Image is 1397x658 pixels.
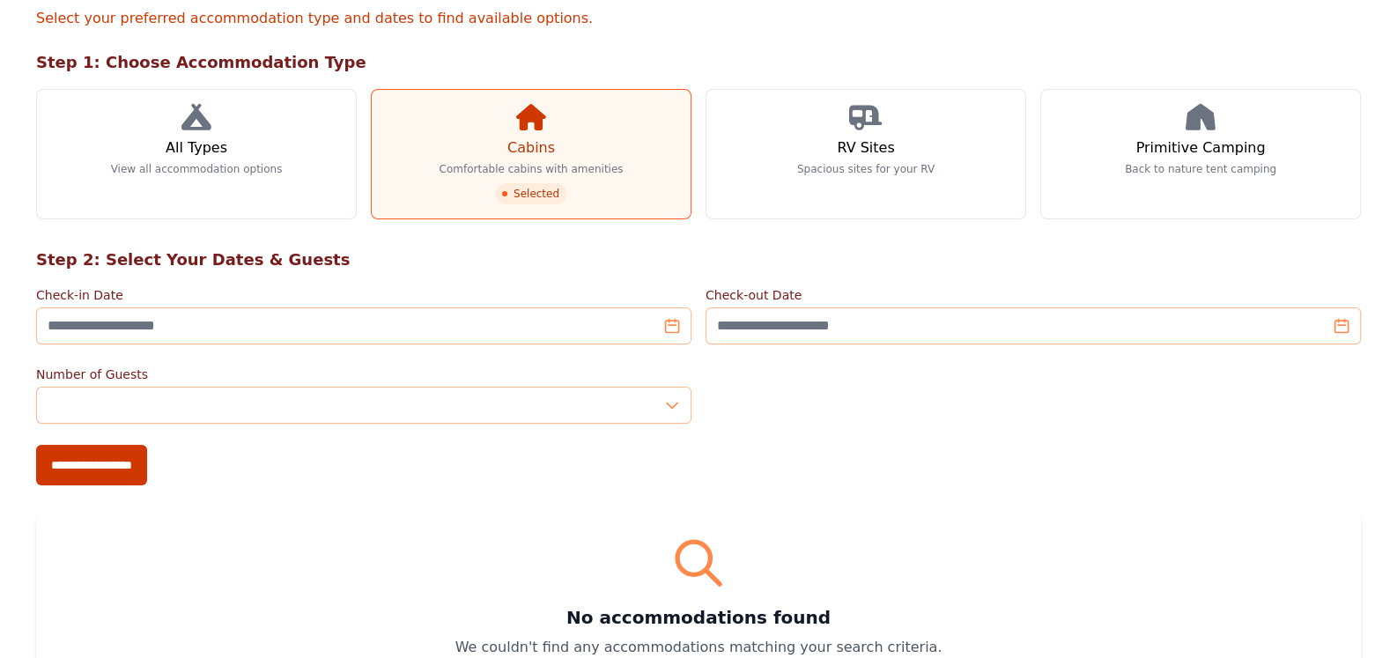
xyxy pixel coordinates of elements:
p: Spacious sites for your RV [797,162,935,176]
a: All Types View all accommodation options [36,89,357,219]
p: Select your preferred accommodation type and dates to find available options. [36,8,1361,29]
a: RV Sites Spacious sites for your RV [706,89,1026,219]
p: Back to nature tent camping [1125,162,1276,176]
a: Primitive Camping Back to nature tent camping [1040,89,1361,219]
h2: Step 2: Select Your Dates & Guests [36,248,1361,272]
p: View all accommodation options [111,162,283,176]
h2: Step 1: Choose Accommodation Type [36,50,1361,75]
h3: No accommodations found [57,605,1340,630]
a: Cabins Comfortable cabins with amenities Selected [371,89,691,219]
label: Number of Guests [36,366,691,383]
label: Check-out Date [706,286,1361,304]
h3: Cabins [507,137,555,159]
span: Selected [496,183,566,204]
label: Check-in Date [36,286,691,304]
p: Comfortable cabins with amenities [439,162,623,176]
h3: All Types [166,137,227,159]
h3: Primitive Camping [1136,137,1266,159]
h3: RV Sites [837,137,894,159]
p: We couldn't find any accommodations matching your search criteria. [57,637,1340,658]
